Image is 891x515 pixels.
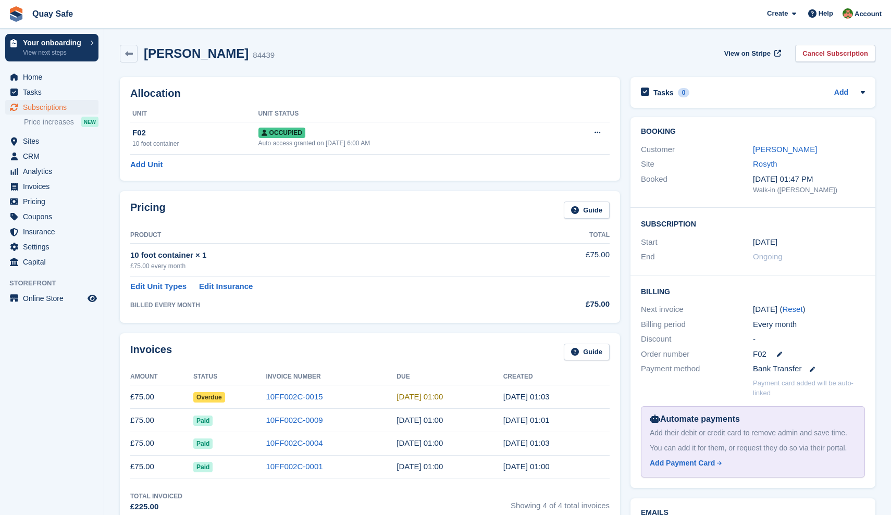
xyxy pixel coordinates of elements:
[531,298,610,310] div: £75.00
[193,438,213,449] span: Paid
[23,255,85,269] span: Capital
[199,281,253,293] a: Edit Insurance
[130,227,531,244] th: Product
[23,240,85,254] span: Settings
[641,363,753,375] div: Payment method
[130,202,166,219] h2: Pricing
[132,127,258,139] div: F02
[5,194,98,209] a: menu
[503,462,550,471] time: 2025-05-05 00:00:20 UTC
[397,462,443,471] time: 2025-05-06 00:00:00 UTC
[23,224,85,239] span: Insurance
[258,106,552,122] th: Unit Status
[650,443,856,454] div: You can add it for them, or request they do so via their portal.
[130,501,182,513] div: £225.00
[5,164,98,179] a: menu
[503,438,550,447] time: 2025-06-05 00:03:50 UTC
[193,392,225,403] span: Overdue
[641,251,753,263] div: End
[753,159,777,168] a: Rosyth
[641,333,753,345] div: Discount
[564,202,610,219] a: Guide
[5,34,98,61] a: Your onboarding View next steps
[266,369,397,385] th: Invoice Number
[130,106,258,122] th: Unit
[130,409,193,432] td: £75.00
[641,128,865,136] h2: Booking
[641,236,753,248] div: Start
[86,292,98,305] a: Preview store
[753,363,865,375] div: Bank Transfer
[130,87,610,99] h2: Allocation
[503,369,610,385] th: Created
[23,209,85,224] span: Coupons
[819,8,833,19] span: Help
[397,369,503,385] th: Due
[23,48,85,57] p: View next steps
[23,179,85,194] span: Invoices
[503,416,550,424] time: 2025-07-05 00:01:19 UTC
[266,462,323,471] a: 10FF002C-0001
[753,378,865,398] p: Payment card added will be auto-linked
[258,128,305,138] span: Occupied
[531,227,610,244] th: Total
[130,369,193,385] th: Amount
[641,144,753,156] div: Customer
[782,305,802,313] a: Reset
[24,117,74,127] span: Price increases
[795,45,875,62] a: Cancel Subscription
[753,252,783,261] span: Ongoing
[641,158,753,170] div: Site
[834,87,848,99] a: Add
[28,5,77,22] a: Quay Safe
[753,145,817,154] a: [PERSON_NAME]
[5,149,98,164] a: menu
[397,392,443,401] time: 2025-08-06 00:00:00 UTC
[397,438,443,447] time: 2025-06-06 00:00:00 UTC
[24,116,98,128] a: Price increases NEW
[5,240,98,254] a: menu
[650,428,856,438] div: Add their debit or credit card to remove admin and save time.
[130,455,193,479] td: £75.00
[511,492,610,513] span: Showing 4 of 4 total invoices
[5,291,98,306] a: menu
[23,100,85,115] span: Subscriptions
[23,194,85,209] span: Pricing
[5,179,98,194] a: menu
[753,319,865,331] div: Every month
[843,8,853,19] img: Fiona Connor
[641,286,865,296] h2: Billing
[266,416,323,424] a: 10FF002C-0009
[130,385,193,409] td: £75.00
[81,117,98,127] div: NEW
[9,278,104,288] span: Storefront
[650,458,852,469] a: Add Payment Card
[23,134,85,148] span: Sites
[23,39,85,46] p: Your onboarding
[767,8,788,19] span: Create
[8,6,24,22] img: stora-icon-8386f47178a22dfd0bd8f6a31ec36ba5ce8667c1dd55bd0f319d3a0aa187defe.svg
[641,218,865,229] h2: Subscription
[5,70,98,84] a: menu
[855,9,882,19] span: Account
[641,348,753,360] div: Order number
[641,319,753,331] div: Billing period
[23,70,85,84] span: Home
[253,49,275,61] div: 84439
[130,300,531,310] div: BILLED EVERY MONTH
[193,462,213,472] span: Paid
[5,134,98,148] a: menu
[641,304,753,316] div: Next invoice
[23,85,85,99] span: Tasks
[724,48,771,59] span: View on Stripe
[130,432,193,455] td: £75.00
[753,173,865,185] div: [DATE] 01:47 PM
[132,139,258,148] div: 10 foot container
[144,46,249,60] h2: [PERSON_NAME]
[650,413,856,425] div: Automate payments
[23,149,85,164] span: CRM
[5,85,98,99] a: menu
[130,261,531,271] div: £75.00 every month
[653,88,674,97] h2: Tasks
[564,344,610,361] a: Guide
